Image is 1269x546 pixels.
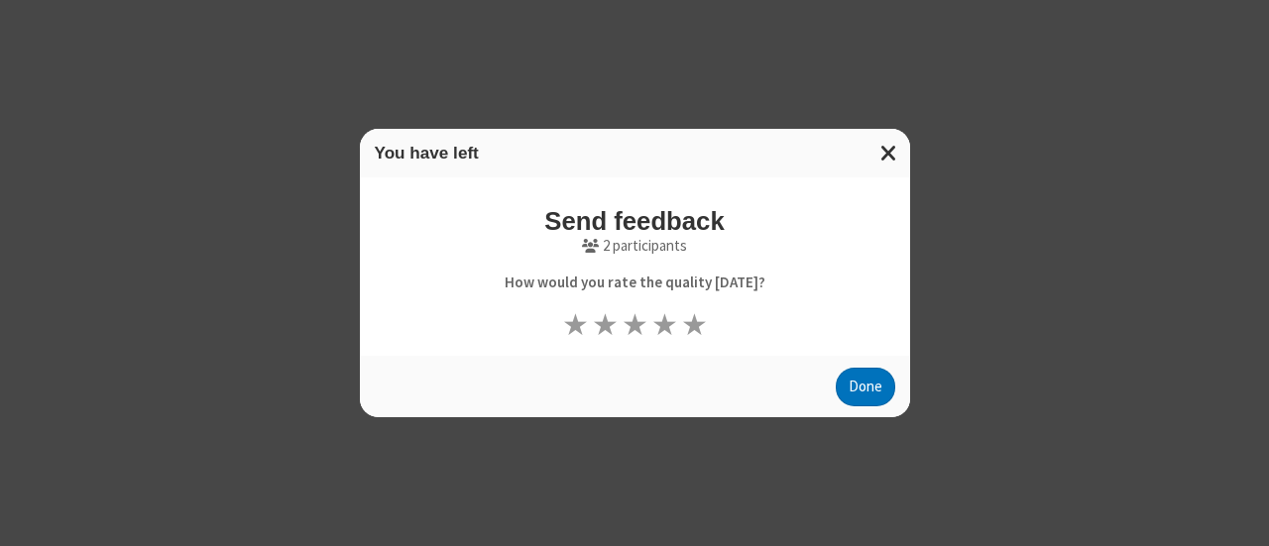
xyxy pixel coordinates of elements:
[560,309,590,339] button: ★
[836,368,895,407] button: Done
[620,309,649,339] button: ★
[649,309,679,339] button: ★
[375,144,895,163] h3: You have left
[868,129,910,177] button: Close modal
[505,273,765,291] b: How would you rate the quality [DATE]?
[431,207,838,235] h3: Send feedback
[679,309,709,339] button: ★
[590,309,620,339] button: ★
[431,235,838,258] p: 2 participants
